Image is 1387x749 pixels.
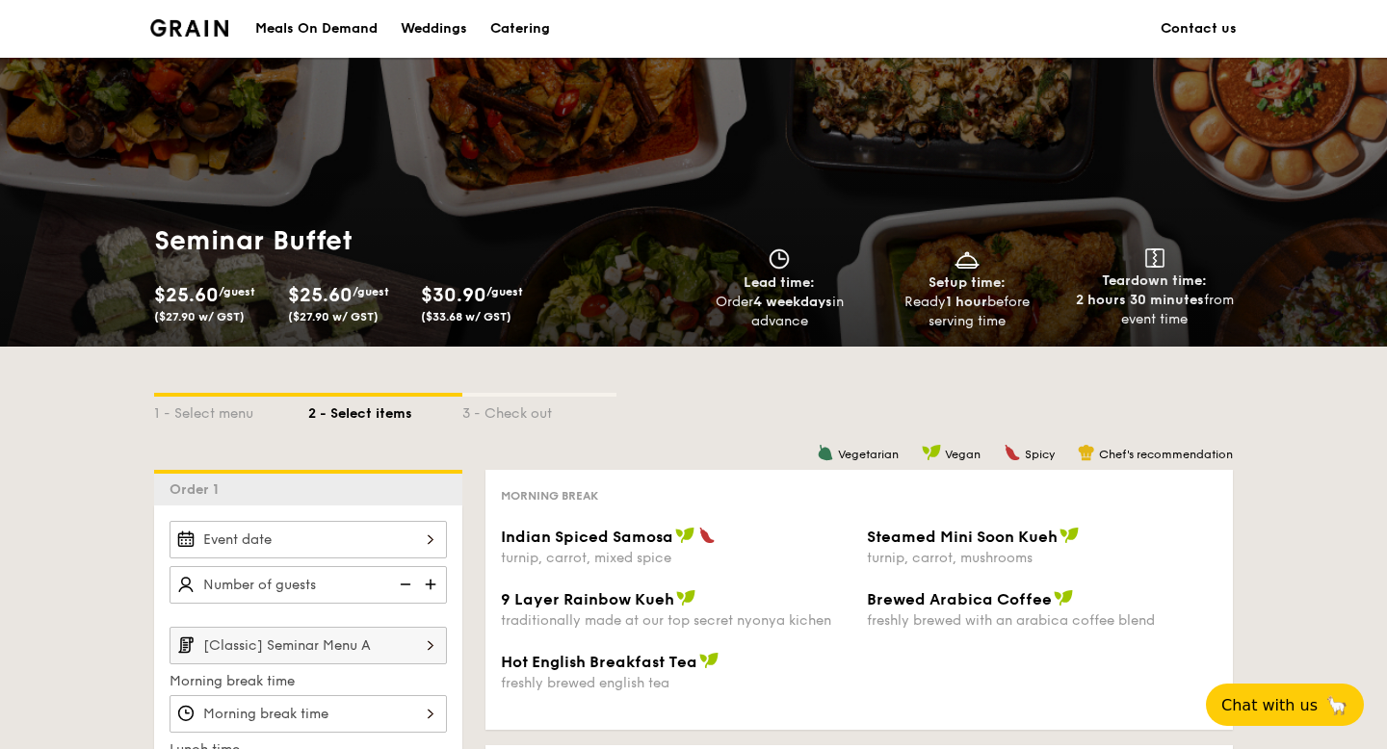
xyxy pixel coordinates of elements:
label: Morning break time [170,672,447,691]
h1: Seminar Buffet [154,223,539,258]
input: Number of guests [170,566,447,604]
span: Vegetarian [838,448,899,461]
img: icon-vegan.f8ff3823.svg [699,652,719,669]
img: icon-spicy.37a8142b.svg [1004,444,1021,461]
span: 9 Layer Rainbow Kueh [501,590,674,608]
span: /guest [219,285,255,298]
span: $25.60 [288,284,353,307]
img: icon-spicy.37a8142b.svg [698,527,716,544]
input: Event date [170,521,447,558]
span: /guest [486,285,523,298]
div: Order in advance [693,293,866,331]
div: 1 - Select menu [154,397,308,424]
div: freshly brewed english tea [501,675,851,691]
span: Hot English Breakfast Tea [501,653,697,671]
span: Setup time: [929,274,1006,291]
span: Morning break [501,489,598,503]
img: icon-chef-hat.a58ddaea.svg [1078,444,1095,461]
span: /guest [353,285,389,298]
div: Ready before serving time [881,293,1054,331]
img: icon-vegan.f8ff3823.svg [1054,589,1073,607]
div: from event time [1068,291,1241,329]
strong: 4 weekdays [753,294,832,310]
img: icon-clock.2db775ea.svg [765,248,794,270]
button: Chat with us🦙 [1206,684,1364,726]
span: Order 1 [170,481,226,498]
span: ($27.90 w/ GST) [288,310,379,323]
span: ($27.90 w/ GST) [154,310,245,323]
span: Teardown time: [1102,272,1207,289]
span: Vegan [945,448,981,461]
div: 3 - Check out [462,397,616,424]
span: Lead time: [744,274,815,291]
div: turnip, carrot, mushrooms [867,550,1217,566]
span: $30.90 [421,284,486,307]
img: Grain [150,19,228,37]
span: Chat with us [1221,696,1318,714]
img: icon-teardown.65201eee.svg [1145,248,1165,268]
img: icon-vegan.f8ff3823.svg [676,589,695,607]
img: icon-vegan.f8ff3823.svg [675,527,694,544]
img: icon-dish.430c3a2e.svg [953,248,981,270]
img: icon-chevron-right.3c0dfbd6.svg [414,627,447,663]
img: icon-add.58712e84.svg [418,566,447,603]
span: $25.60 [154,284,219,307]
span: 🦙 [1325,694,1348,716]
div: turnip, carrot, mixed spice [501,550,851,566]
span: Steamed Mini Soon Kueh [867,528,1058,546]
div: freshly brewed with an arabica coffee blend [867,612,1217,629]
img: icon-reduce.1d2dbef1.svg [389,566,418,603]
div: traditionally made at our top secret nyonya kichen [501,612,851,629]
img: icon-vegan.f8ff3823.svg [922,444,941,461]
span: Chef's recommendation [1099,448,1233,461]
a: Logotype [150,19,228,37]
img: icon-vegan.f8ff3823.svg [1060,527,1079,544]
span: Brewed Arabica Coffee [867,590,1052,608]
span: ($33.68 w/ GST) [421,310,511,323]
strong: 2 hours 30 minutes [1076,292,1204,308]
span: Spicy [1025,448,1055,461]
input: Morning break time [170,695,447,733]
span: Indian Spiced Samosa [501,528,673,546]
div: 2 - Select items [308,397,462,424]
strong: 1 hour [946,294,987,310]
img: icon-vegetarian.fe4039eb.svg [817,444,834,461]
